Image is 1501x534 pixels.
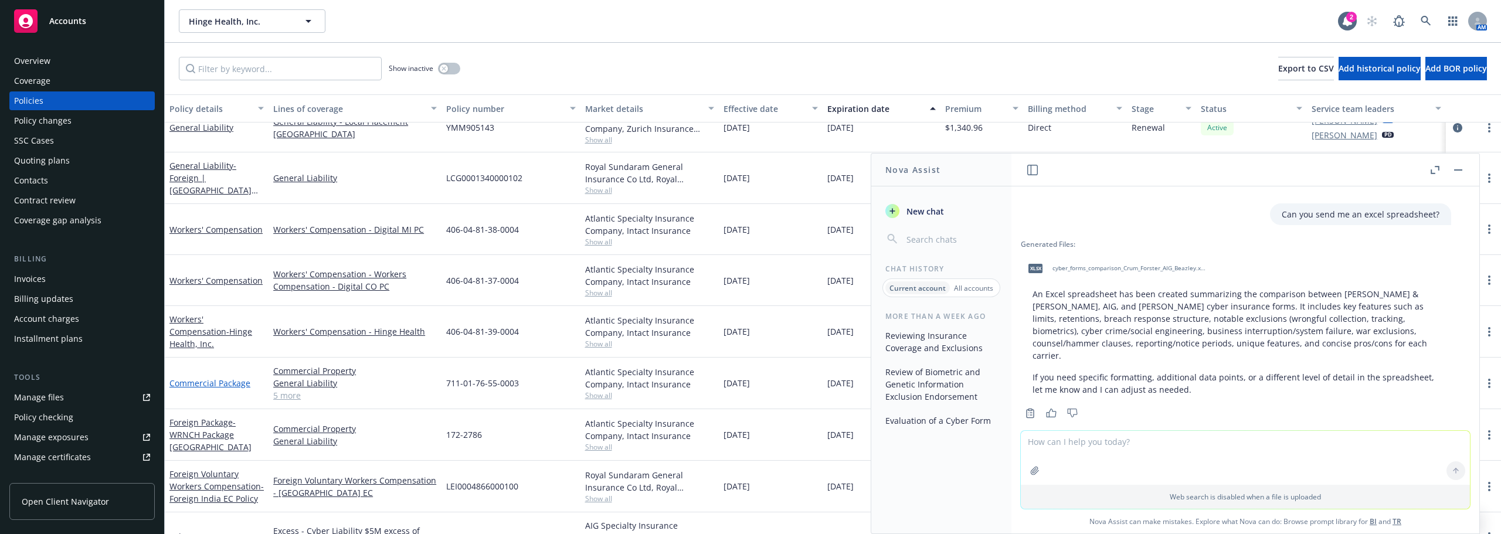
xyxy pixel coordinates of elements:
[585,366,714,390] div: Atlantic Specialty Insurance Company, Intact Insurance
[9,171,155,190] a: Contacts
[585,263,714,288] div: Atlantic Specialty Insurance Company, Intact Insurance
[724,103,805,115] div: Effective date
[827,103,923,115] div: Expiration date
[1414,9,1438,33] a: Search
[1132,103,1179,115] div: Stage
[9,91,155,110] a: Policies
[1201,103,1289,115] div: Status
[169,377,250,389] a: Commercial Package
[169,160,258,208] span: - Foreign | [GEOGRAPHIC_DATA] Local General Liability
[9,211,155,230] a: Coverage gap analysis
[14,468,73,487] div: Manage claims
[945,103,1006,115] div: Premium
[871,311,1011,321] div: More than a week ago
[585,110,714,135] div: Zurich American Insurance Company, Zurich Insurance Group
[1196,94,1307,123] button: Status
[169,417,252,453] span: - WRNCH Package [GEOGRAPHIC_DATA]
[273,223,437,236] a: Workers' Compensation - Digital MI PC
[827,121,854,134] span: [DATE]
[1451,121,1465,135] a: circleInformation
[273,103,424,115] div: Lines of coverage
[1033,371,1439,396] p: If you need specific formatting, additional data points, or a different level of detail in the sp...
[724,223,750,236] span: [DATE]
[881,411,1002,430] button: Evaluation of a Cyber Form
[585,212,714,237] div: Atlantic Specialty Insurance Company, Intact Insurance
[1312,129,1377,141] a: [PERSON_NAME]
[446,325,519,338] span: 406-04-81-39-0004
[1393,516,1401,526] a: TR
[871,264,1011,274] div: Chat History
[169,314,252,349] a: Workers' Compensation
[446,274,519,287] span: 406-04-81-37-0004
[724,377,750,389] span: [DATE]
[881,326,1002,358] button: Reviewing Insurance Coverage and Exclusions
[9,290,155,308] a: Billing updates
[585,442,714,452] span: Show all
[1482,222,1496,236] a: more
[1063,405,1082,421] button: Thumbs down
[446,121,494,134] span: YMM905143
[14,151,70,170] div: Quoting plans
[1282,208,1439,220] p: Can you send me an excel spreadsheet?
[719,94,823,123] button: Effective date
[1482,171,1496,185] a: more
[881,362,1002,406] button: Review of Biometric and Genetic Information Exclusion Endorsement
[724,428,750,441] span: [DATE]
[389,63,433,73] span: Show inactive
[1312,103,1428,115] div: Service team leaders
[1205,123,1229,133] span: Active
[1021,239,1451,249] div: Generated Files:
[1028,264,1042,273] span: xlsx
[169,275,263,286] a: Workers' Compensation
[585,161,714,185] div: Royal Sundaram General Insurance Co Ltd, Royal Sundaram General Insurance Co Ltd
[446,428,482,441] span: 172-2786
[9,388,155,407] a: Manage files
[169,468,264,504] a: Foreign Voluntary Workers Compensation
[1025,408,1035,419] svg: Copy to clipboard
[1028,103,1109,115] div: Billing method
[1033,288,1439,362] p: An Excel spreadsheet has been created summarizing the comparison between [PERSON_NAME] & [PERSON_...
[585,469,714,494] div: Royal Sundaram General Insurance Co Ltd, Royal Sundaram General Insurance Co Ltd
[904,231,997,247] input: Search chats
[827,480,854,492] span: [DATE]
[1482,479,1496,494] a: more
[273,435,437,447] a: General Liability
[1339,57,1421,80] button: Add historical policy
[169,224,263,235] a: Workers' Compensation
[585,237,714,247] span: Show all
[724,172,750,184] span: [DATE]
[945,121,983,134] span: $1,340.96
[724,480,750,492] span: [DATE]
[1028,492,1463,502] p: Web search is disabled when a file is uploaded
[585,494,714,504] span: Show all
[580,94,719,123] button: Market details
[273,325,437,338] a: Workers' Compensation - Hinge Health
[1028,121,1051,134] span: Direct
[1346,12,1357,22] div: 2
[823,94,940,123] button: Expiration date
[1482,121,1496,135] a: more
[9,191,155,210] a: Contract review
[1425,57,1487,80] button: Add BOR policy
[442,94,580,123] button: Policy number
[585,135,714,145] span: Show all
[179,57,382,80] input: Filter by keyword...
[9,253,155,265] div: Billing
[1482,273,1496,287] a: more
[169,103,251,115] div: Policy details
[1278,57,1334,80] button: Export to CSV
[165,94,269,123] button: Policy details
[14,388,64,407] div: Manage files
[904,205,944,217] span: New chat
[940,94,1024,123] button: Premium
[585,185,714,195] span: Show all
[9,428,155,447] a: Manage exposures
[14,111,72,130] div: Policy changes
[1425,63,1487,74] span: Add BOR policy
[9,52,155,70] a: Overview
[179,9,325,33] button: Hinge Health, Inc.
[9,270,155,288] a: Invoices
[881,200,1002,222] button: New chat
[9,111,155,130] a: Policy changes
[1127,94,1196,123] button: Stage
